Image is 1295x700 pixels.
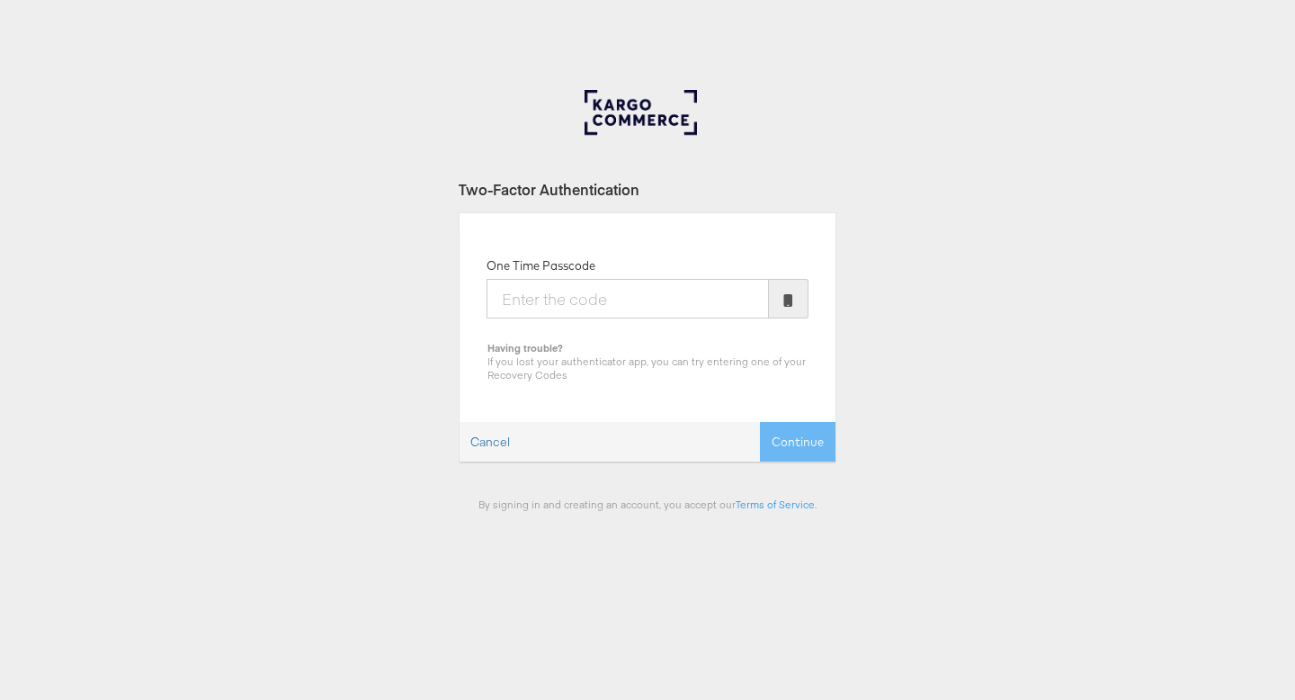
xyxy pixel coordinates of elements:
[460,423,521,462] a: Cancel
[487,341,563,354] b: Having trouble?
[736,498,815,511] a: Terms of Service
[487,279,769,319] input: Enter the code
[459,498,836,511] div: By signing in and creating an account, you accept our .
[459,179,836,200] div: Two-Factor Authentication
[487,354,806,381] span: If you lost your authenticator app, you can try entering one of your Recovery Codes
[487,257,595,274] label: One Time Passcode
